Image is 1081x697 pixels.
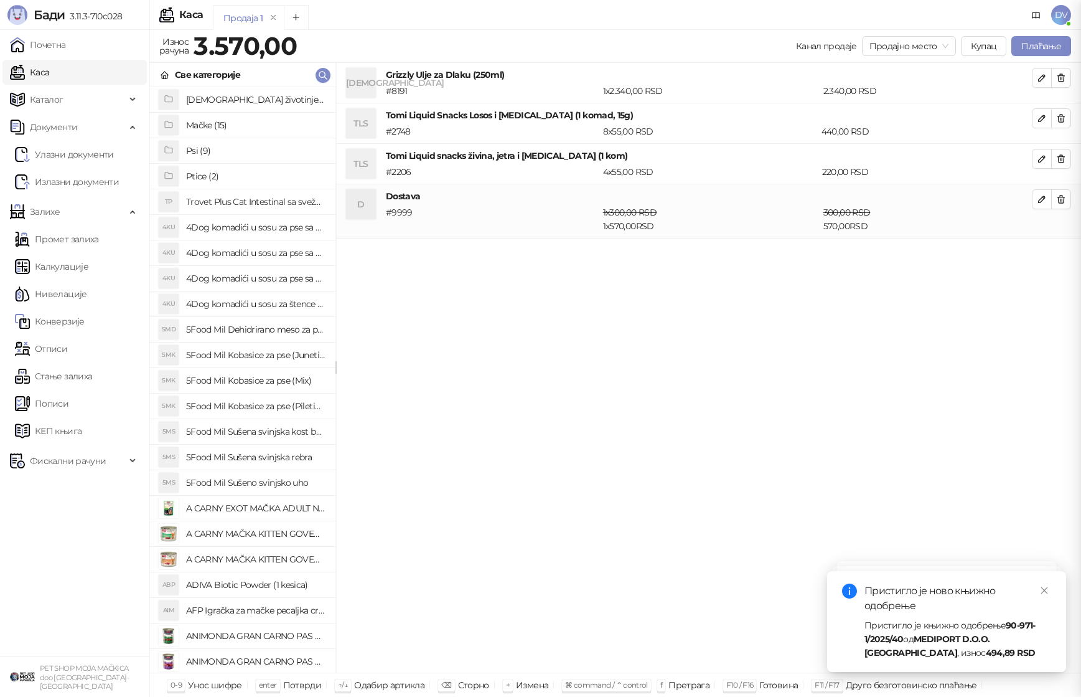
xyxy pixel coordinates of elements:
span: info-circle [842,584,857,599]
strong: MEDIPORT D.O.O. [GEOGRAPHIC_DATA] [864,633,990,658]
a: Close [1037,584,1051,597]
strong: 494,89 RSD [986,647,1036,658]
span: close [1040,586,1049,595]
div: Пристигло је књижно одобрење од , износ [864,619,1051,660]
div: Пристигло је ново књижно одобрење [864,584,1051,614]
strong: 90-971-1/2025/40 [864,620,1036,645]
